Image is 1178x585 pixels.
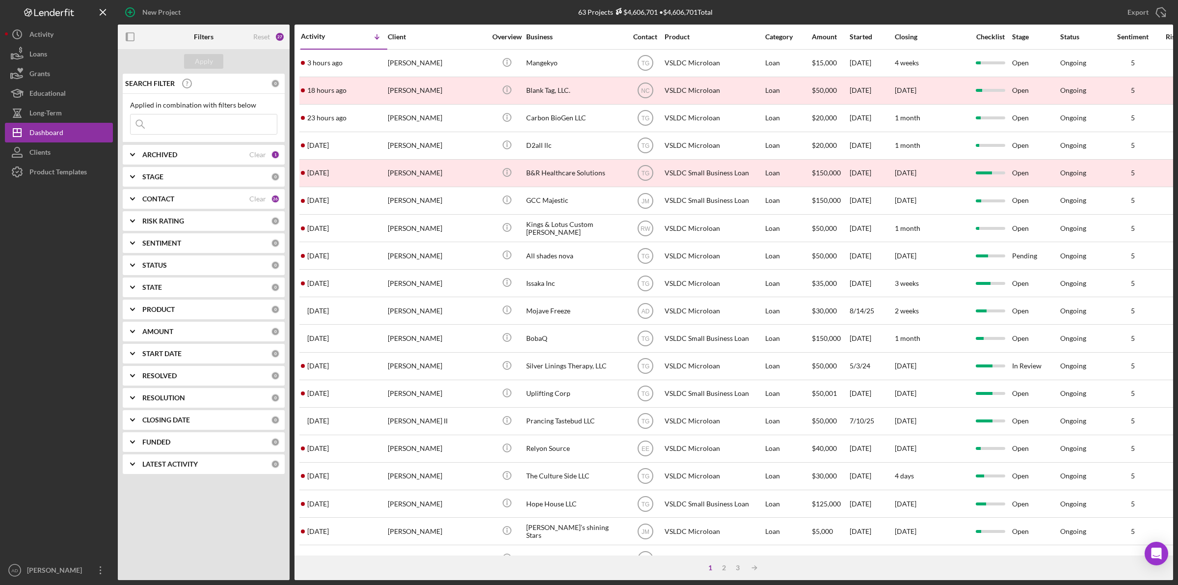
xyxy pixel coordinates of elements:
[271,150,280,159] div: 1
[388,50,486,76] div: [PERSON_NAME]
[1012,325,1059,351] div: Open
[526,298,624,324] div: Mojave Freeze
[271,460,280,469] div: 0
[5,142,113,162] button: Clients
[388,298,486,324] div: [PERSON_NAME]
[271,172,280,181] div: 0
[895,251,916,260] time: [DATE]
[850,298,894,324] div: 8/14/25
[388,270,486,296] div: [PERSON_NAME]
[1108,169,1157,177] div: 5
[1012,408,1059,434] div: Open
[641,280,649,287] text: TG
[307,417,329,425] time: 2025-09-10 02:48
[1012,243,1059,269] div: Pending
[29,103,62,125] div: Long-Term
[142,217,184,225] b: RISK RATING
[765,463,811,489] div: Loan
[307,86,347,94] time: 2025-09-16 05:11
[194,33,214,41] b: Filters
[526,78,624,104] div: Blank Tag, LLC.
[1060,307,1086,315] div: Ongoing
[850,353,894,379] div: 5/3/24
[765,105,811,131] div: Loan
[142,261,167,269] b: STATUS
[388,546,486,572] div: [PERSON_NAME]
[642,197,649,204] text: JM
[812,279,837,287] span: $35,000
[765,270,811,296] div: Loan
[895,141,920,149] time: 1 month
[526,463,624,489] div: The Culture Side LLC
[850,33,894,41] div: Started
[850,381,894,407] div: [DATE]
[1012,133,1059,159] div: Open
[1060,114,1086,122] div: Ongoing
[812,251,837,260] span: $50,000
[388,188,486,214] div: [PERSON_NAME]
[665,463,763,489] div: VSLDC Microloan
[665,353,763,379] div: VSLDC Microloan
[271,195,280,203] div: 26
[765,408,811,434] div: Loan
[895,417,916,425] time: [DATE]
[29,142,51,165] div: Clients
[1108,279,1157,287] div: 5
[526,215,624,241] div: Kings & Lotus Custom [PERSON_NAME]
[812,141,837,149] span: $20,000
[1012,270,1059,296] div: Open
[1108,417,1157,425] div: 5
[812,362,837,370] span: $50,000
[526,381,624,407] div: Uplifting Corp
[1012,215,1059,241] div: Open
[812,33,849,41] div: Amount
[271,438,280,446] div: 0
[271,79,280,88] div: 0
[850,518,894,544] div: [DATE]
[271,393,280,402] div: 0
[142,438,170,446] b: FUNDED
[895,279,919,287] time: 3 weeks
[271,217,280,225] div: 0
[5,25,113,44] button: Activity
[142,151,177,159] b: ARCHIVED
[665,298,763,324] div: VSLDC Microloan
[1108,390,1157,397] div: 5
[1108,33,1157,41] div: Sentiment
[641,170,649,177] text: TG
[641,501,649,507] text: TG
[812,444,837,452] span: $40,000
[1060,500,1086,508] div: Ongoing
[1108,141,1157,149] div: 5
[1108,472,1157,480] div: 5
[1012,33,1059,41] div: Stage
[1012,436,1059,462] div: Open
[249,151,266,159] div: Clear
[526,518,624,544] div: [PERSON_NAME]’s shining Stars
[526,105,624,131] div: Carbon BioGen LLC
[388,518,486,544] div: [PERSON_NAME]
[1108,59,1157,67] div: 5
[388,325,486,351] div: [PERSON_NAME]
[665,518,763,544] div: VSLDC Microloan
[641,418,649,425] text: TG
[1108,334,1157,342] div: 5
[526,50,624,76] div: Mangekyo
[850,105,894,131] div: [DATE]
[641,446,649,452] text: EE
[850,78,894,104] div: [DATE]
[665,436,763,462] div: VSLDC Microloan
[665,381,763,407] div: VSLDC Small Business Loan
[812,160,849,186] div: $150,000
[850,133,894,159] div: [DATE]
[307,141,329,149] time: 2025-09-15 22:44
[526,188,624,214] div: GCC Majestic
[29,25,54,47] div: Activity
[275,32,285,42] div: 27
[765,353,811,379] div: Loan
[895,168,916,177] time: [DATE]
[1108,196,1157,204] div: 5
[271,327,280,336] div: 0
[388,33,486,41] div: Client
[665,33,763,41] div: Product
